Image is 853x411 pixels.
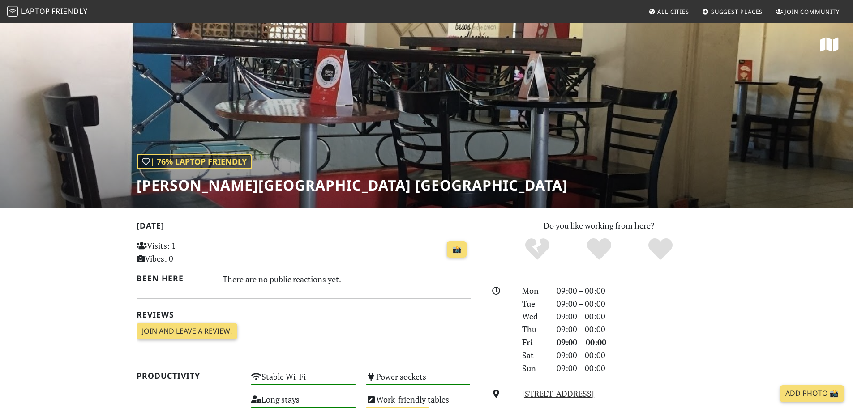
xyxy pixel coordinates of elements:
[784,8,840,16] span: Join Community
[551,336,722,349] div: 09:00 – 00:00
[517,297,551,310] div: Tue
[568,237,630,262] div: Yes
[657,8,689,16] span: All Cities
[551,297,722,310] div: 09:00 – 00:00
[481,219,717,232] p: Do you like working from here?
[551,323,722,336] div: 09:00 – 00:00
[137,177,568,194] h1: [PERSON_NAME][GEOGRAPHIC_DATA] [GEOGRAPHIC_DATA]
[137,154,252,169] div: | 76% Laptop Friendly
[645,4,693,20] a: All Cities
[137,221,471,234] h2: [DATE]
[137,323,237,340] a: Join and leave a review!
[522,388,594,399] a: [STREET_ADDRESS]
[551,284,722,297] div: 09:00 – 00:00
[630,237,691,262] div: Definitely!
[447,241,467,258] a: 📸
[551,362,722,375] div: 09:00 – 00:00
[7,4,88,20] a: LaptopFriendly LaptopFriendly
[711,8,763,16] span: Suggest Places
[137,371,241,381] h2: Productivity
[551,349,722,362] div: 09:00 – 00:00
[517,349,551,362] div: Sat
[772,4,843,20] a: Join Community
[51,6,87,16] span: Friendly
[361,369,476,392] div: Power sockets
[246,369,361,392] div: Stable Wi-Fi
[517,336,551,349] div: Fri
[699,4,767,20] a: Suggest Places
[223,272,471,286] div: There are no public reactions yet.
[7,6,18,17] img: LaptopFriendly
[551,310,722,323] div: 09:00 – 00:00
[137,239,241,265] p: Visits: 1 Vibes: 0
[517,323,551,336] div: Thu
[517,310,551,323] div: Wed
[21,6,50,16] span: Laptop
[137,310,471,319] h2: Reviews
[137,274,212,283] h2: Been here
[780,385,844,402] a: Add Photo 📸
[506,237,568,262] div: No
[517,362,551,375] div: Sun
[517,284,551,297] div: Mon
